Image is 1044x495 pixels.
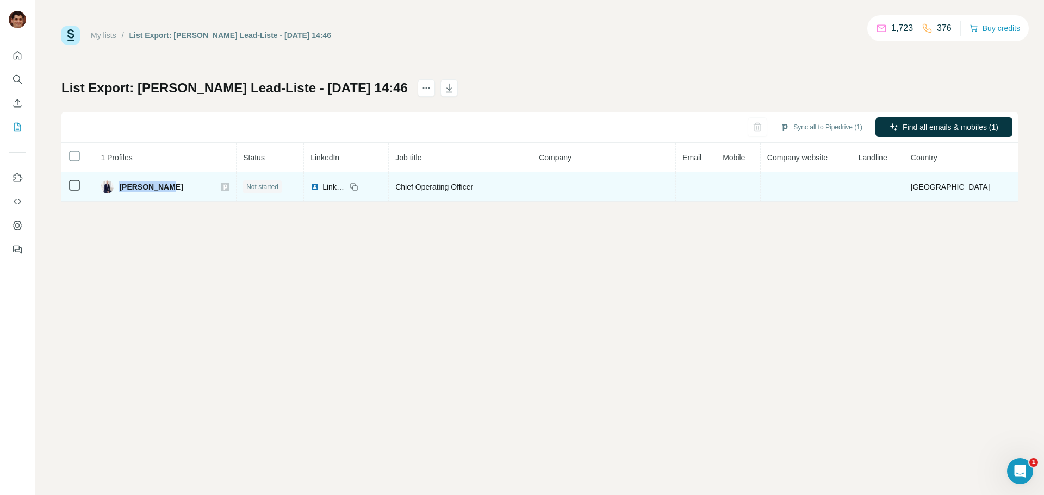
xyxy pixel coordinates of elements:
button: Sync all to Pipedrive (1) [773,119,870,135]
span: Company [539,153,571,162]
button: Buy credits [970,21,1020,36]
span: Status [243,153,265,162]
span: [PERSON_NAME] [119,181,183,192]
span: Find all emails & mobiles (1) [903,122,998,133]
button: Use Surfe API [9,192,26,211]
li: / [122,30,124,41]
button: Find all emails & mobiles (1) [875,117,1012,137]
span: Country [911,153,937,162]
img: LinkedIn logo [310,183,319,191]
span: Company website [767,153,828,162]
h1: List Export: [PERSON_NAME] Lead-Liste - [DATE] 14:46 [61,79,408,97]
span: Not started [246,182,278,192]
button: Feedback [9,240,26,259]
button: Enrich CSV [9,93,26,113]
button: actions [418,79,435,97]
span: [GEOGRAPHIC_DATA] [911,183,990,191]
img: Avatar [101,180,114,193]
button: Use Surfe on LinkedIn [9,168,26,187]
a: My lists [91,31,116,40]
span: Landline [859,153,887,162]
button: My lists [9,117,26,137]
img: Surfe Logo [61,26,80,45]
span: LinkedIn [322,181,346,192]
div: List Export: [PERSON_NAME] Lead-Liste - [DATE] 14:46 [129,30,332,41]
img: Avatar [9,11,26,28]
span: 1 Profiles [101,153,132,162]
button: Quick start [9,46,26,65]
p: 1,723 [891,22,913,35]
span: Job title [395,153,421,162]
span: 1 [1029,458,1038,467]
iframe: Intercom live chat [1007,458,1033,484]
p: 376 [937,22,952,35]
button: Search [9,70,26,89]
span: Email [682,153,701,162]
span: LinkedIn [310,153,339,162]
button: Dashboard [9,216,26,235]
span: Mobile [723,153,745,162]
span: Chief Operating Officer [395,183,473,191]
